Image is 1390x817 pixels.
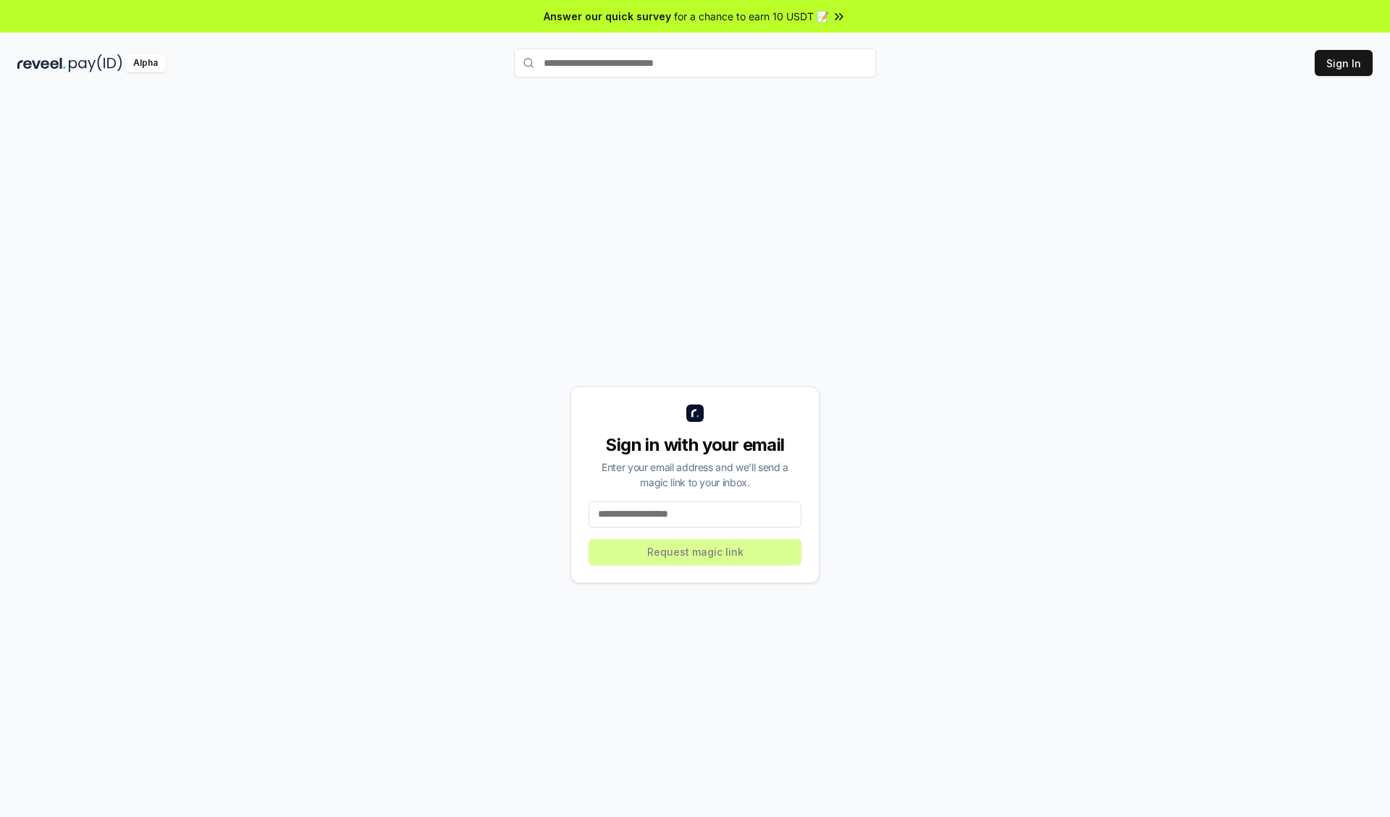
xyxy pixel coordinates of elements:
img: logo_small [686,405,704,422]
span: for a chance to earn 10 USDT 📝 [674,9,829,24]
img: pay_id [69,54,122,72]
div: Enter your email address and we’ll send a magic link to your inbox. [589,460,801,490]
div: Sign in with your email [589,433,801,457]
span: Answer our quick survey [544,9,671,24]
button: Sign In [1315,50,1373,76]
div: Alpha [125,54,166,72]
img: reveel_dark [17,54,66,72]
